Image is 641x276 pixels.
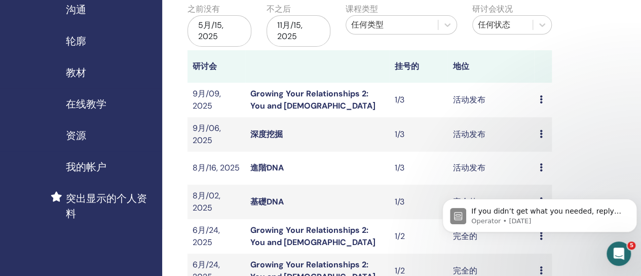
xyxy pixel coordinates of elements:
td: 9月/09, 2025 [187,83,245,117]
td: 8月/02, 2025 [187,185,245,219]
div: 11月/15, 2025 [267,15,330,47]
td: 8月/16, 2025 [187,152,245,185]
td: 1/2 [390,219,447,254]
label: 研讨会状况 [472,3,513,15]
a: 基礎DNA [250,196,284,207]
div: 任何状态 [478,19,527,31]
iframe: Intercom live chat [607,241,631,266]
div: 5月/15, 2025 [187,15,251,47]
td: 活动发布 [447,152,534,185]
th: 研讨会 [187,50,245,83]
span: 在线教学 [66,96,106,112]
div: 任何类型 [351,19,433,31]
label: 课程类型 [346,3,378,15]
span: 教材 [66,65,86,80]
td: 6月/24, 2025 [187,219,245,254]
th: 挂号的 [390,50,447,83]
span: 资源 [66,128,86,143]
th: 地位 [447,50,534,83]
a: Growing Your Relationships 2: You and [DEMOGRAPHIC_DATA] [250,225,375,248]
label: 不之后 [267,3,291,15]
td: 9月/06, 2025 [187,117,245,152]
span: 5 [627,241,635,250]
span: 突出显示的个人资料 [66,191,154,221]
td: 1/3 [390,117,447,152]
a: 深度挖掘 [250,129,283,140]
td: 活动发布 [447,117,534,152]
label: 之前没有 [187,3,220,15]
span: 我的帐户 [66,159,106,175]
td: 1/3 [390,152,447,185]
span: 轮廓 [66,33,86,49]
td: 1/3 [390,83,447,117]
a: 進階DNA [250,162,284,173]
span: 沟通 [66,2,86,17]
iframe: Intercom notifications message [438,178,641,249]
td: 活动发布 [447,83,534,117]
a: Growing Your Relationships 2: You and [DEMOGRAPHIC_DATA] [250,88,375,111]
td: 1/3 [390,185,447,219]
